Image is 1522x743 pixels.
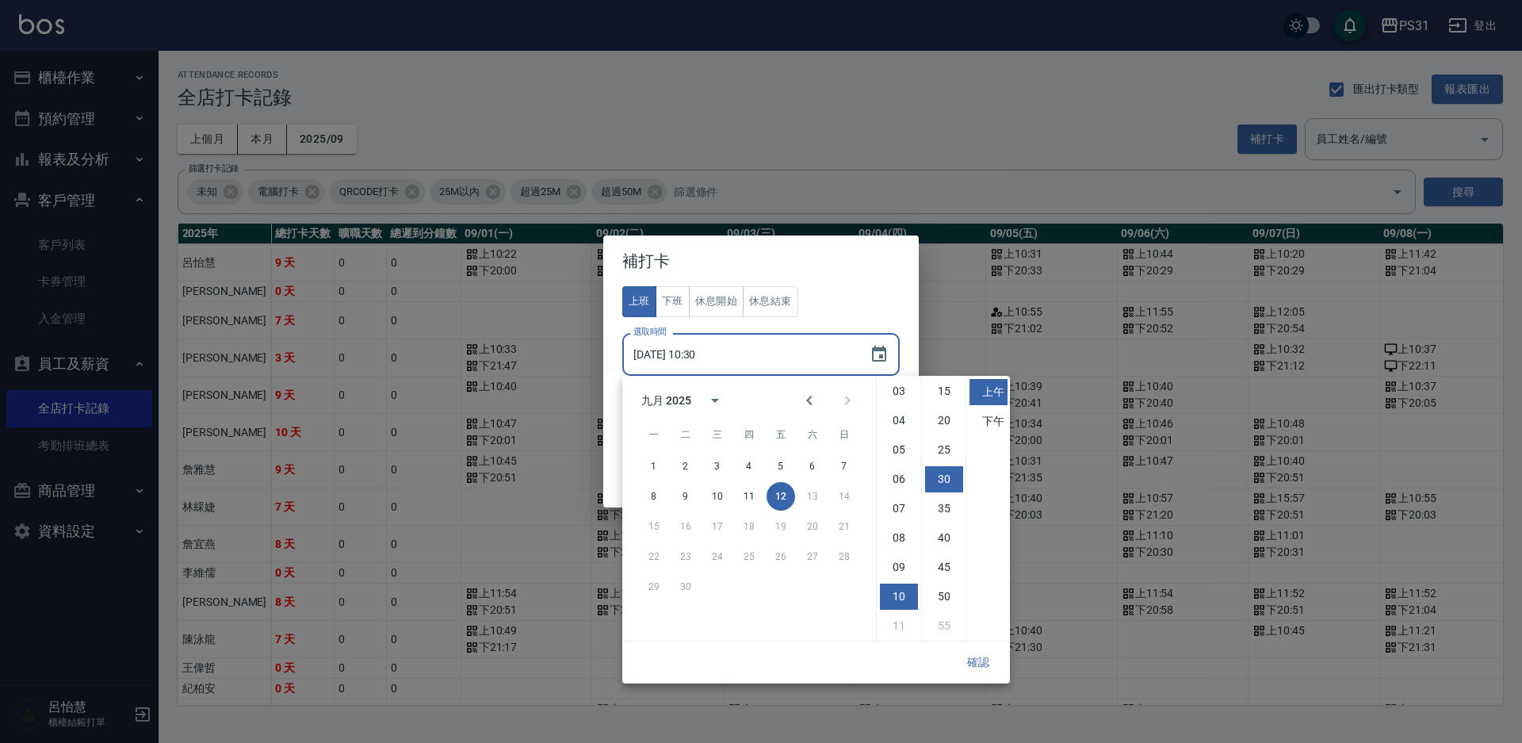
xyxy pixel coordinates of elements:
[671,419,700,450] span: 星期二
[603,236,919,286] h2: 補打卡
[735,482,763,511] button: 11
[880,525,918,551] li: 8 hours
[925,378,963,404] li: 15 minutes
[656,286,690,317] button: 下班
[966,376,1010,641] ul: Select meridiem
[877,376,921,641] ul: Select hours
[622,286,656,317] button: 上班
[860,335,898,373] button: Choose date, selected date is 2025-09-12
[925,408,963,434] li: 20 minutes
[925,466,963,492] li: 30 minutes
[622,333,854,376] input: YYYY/MM/DD hh:mm
[880,378,918,404] li: 3 hours
[703,452,732,481] button: 3
[640,419,668,450] span: 星期一
[925,437,963,463] li: 25 minutes
[880,408,918,434] li: 4 hours
[671,482,700,511] button: 9
[641,393,691,409] div: 九月 2025
[830,419,859,450] span: 星期日
[880,437,918,463] li: 5 hours
[696,381,734,419] button: calendar view is open, switch to year view
[830,452,859,481] button: 7
[880,554,918,580] li: 9 hours
[953,648,1004,677] button: 確認
[798,452,827,481] button: 6
[671,452,700,481] button: 2
[735,419,763,450] span: 星期四
[689,286,744,317] button: 休息開始
[703,482,732,511] button: 10
[969,379,1008,405] li: 上午
[743,286,798,317] button: 休息結束
[767,419,795,450] span: 星期五
[880,466,918,492] li: 6 hours
[735,452,763,481] button: 4
[640,482,668,511] button: 8
[767,482,795,511] button: 12
[790,381,828,419] button: Previous month
[880,584,918,610] li: 10 hours
[925,496,963,522] li: 35 minutes
[969,408,1008,435] li: 下午
[633,326,667,338] label: 選取時間
[880,496,918,522] li: 7 hours
[925,525,963,551] li: 40 minutes
[925,584,963,610] li: 50 minutes
[921,376,966,641] ul: Select minutes
[767,452,795,481] button: 5
[640,452,668,481] button: 1
[703,419,732,450] span: 星期三
[798,419,827,450] span: 星期六
[925,554,963,580] li: 45 minutes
